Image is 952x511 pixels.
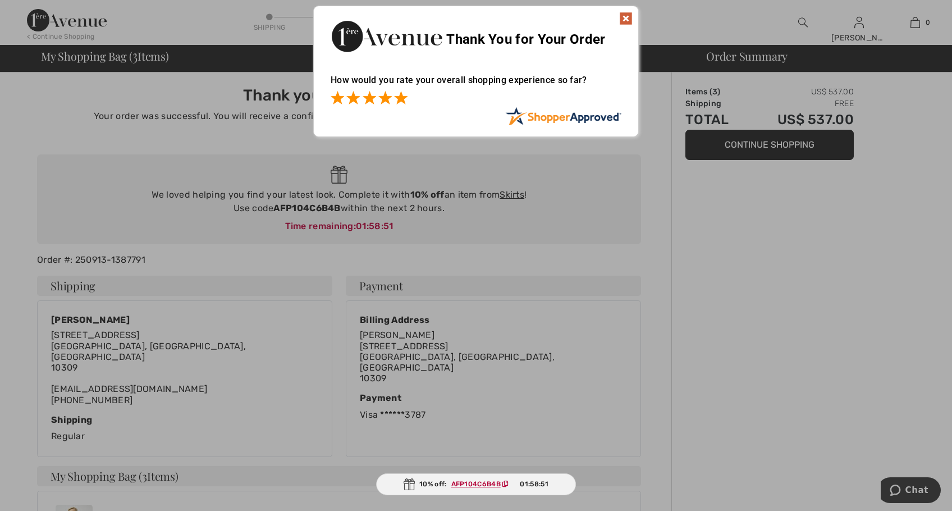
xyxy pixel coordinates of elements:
[520,479,548,489] span: 01:58:51
[25,8,48,18] span: Chat
[331,17,443,55] img: Thank You for Your Order
[404,478,415,490] img: Gift.svg
[446,31,605,47] span: Thank You for Your Order
[331,63,621,107] div: How would you rate your overall shopping experience so far?
[451,480,501,488] ins: AFP104C6B4B
[376,473,576,495] div: 10% off:
[619,12,633,25] img: x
